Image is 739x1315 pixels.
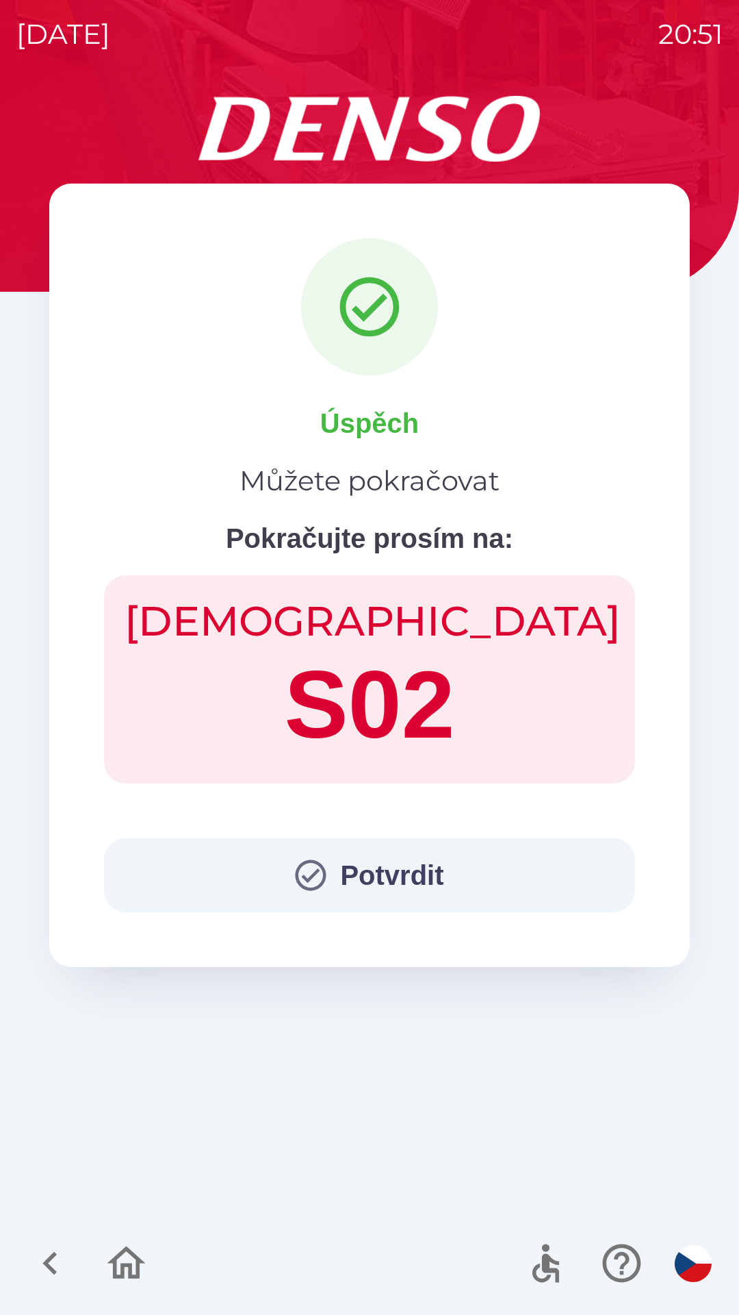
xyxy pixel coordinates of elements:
button: Potvrdit [104,838,635,912]
h2: [DEMOGRAPHIC_DATA] [125,596,614,647]
img: Logo [49,96,690,162]
p: Úspěch [320,403,419,444]
p: Pokračujte prosím na: [226,518,513,559]
p: 20:51 [658,14,723,55]
p: [DATE] [16,14,110,55]
h1: S02 [125,647,614,763]
p: Můžete pokračovat [239,460,500,501]
img: cs flag [675,1245,712,1282]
